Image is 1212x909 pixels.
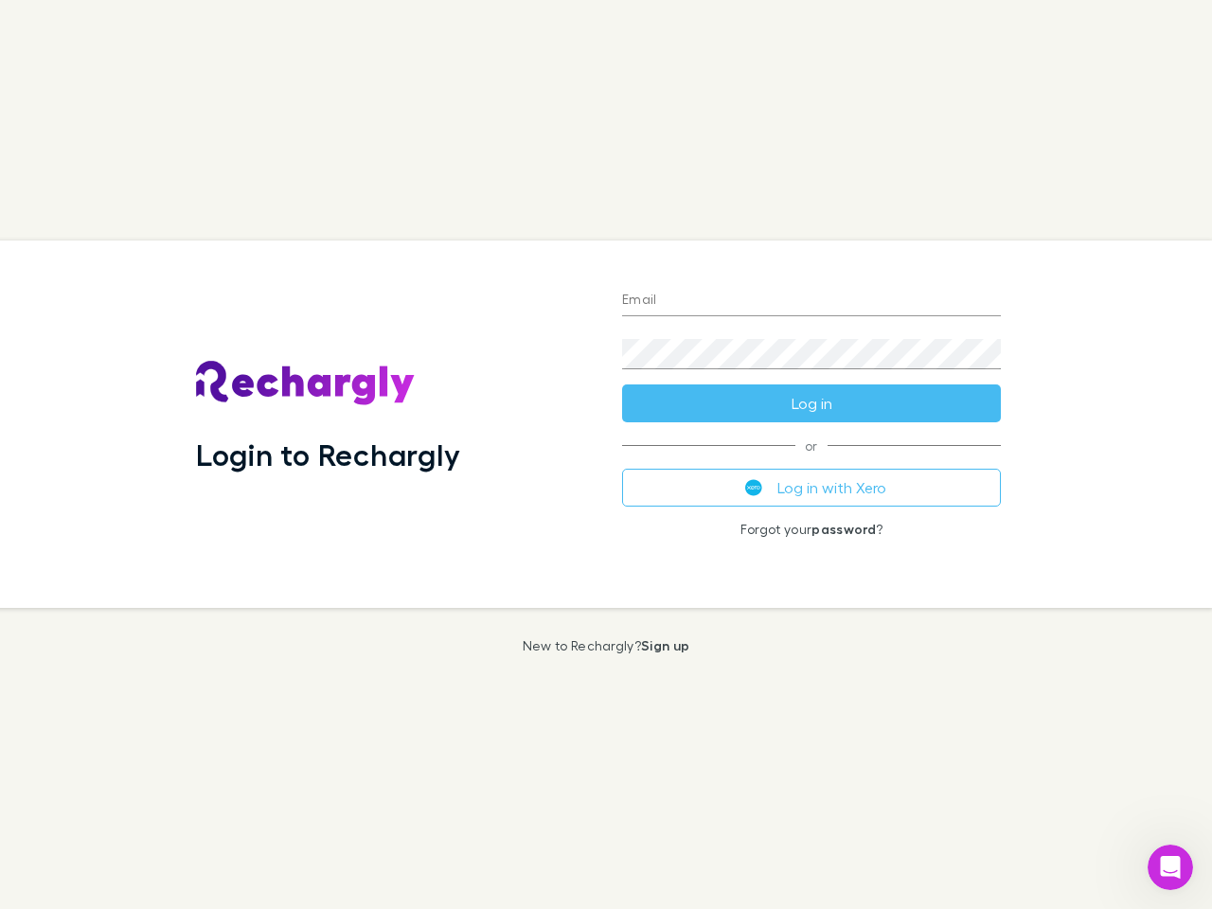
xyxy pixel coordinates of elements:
a: password [811,521,876,537]
img: Xero's logo [745,479,762,496]
button: Log in [622,384,1001,422]
span: or [622,445,1001,446]
h1: Login to Rechargly [196,437,460,472]
img: Rechargly's Logo [196,361,416,406]
p: New to Rechargly? [523,638,690,653]
a: Sign up [641,637,689,653]
iframe: Intercom live chat [1148,845,1193,890]
p: Forgot your ? [622,522,1001,537]
button: Log in with Xero [622,469,1001,507]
